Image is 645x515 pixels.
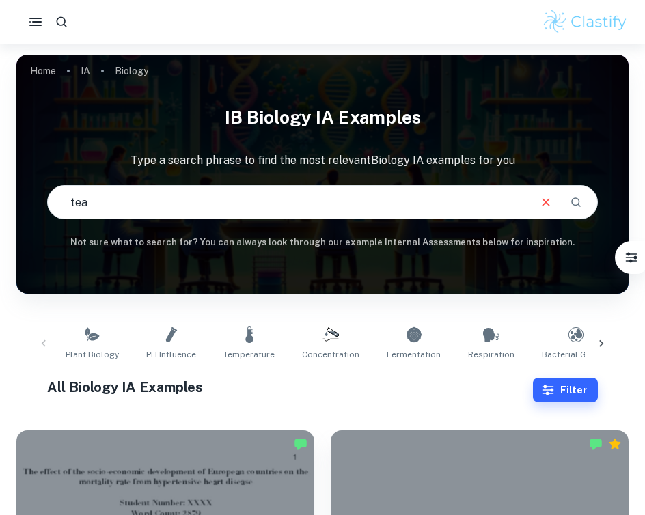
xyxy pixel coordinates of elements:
[81,61,90,81] a: IA
[564,191,588,214] button: Search
[16,152,629,169] p: Type a search phrase to find the most relevant Biology IA examples for you
[589,437,603,451] img: Marked
[533,189,559,215] button: Clear
[66,348,119,361] span: Plant Biology
[223,348,275,361] span: Temperature
[542,8,629,36] img: Clastify logo
[618,244,645,271] button: Filter
[115,64,148,79] p: Biology
[468,348,514,361] span: Respiration
[146,348,196,361] span: pH Influence
[294,437,307,451] img: Marked
[48,183,527,221] input: E.g. photosynthesis, coffee and protein, HDI and diabetes...
[47,377,533,398] h1: All Biology IA Examples
[608,437,622,451] div: Premium
[542,348,609,361] span: Bacterial Growth
[387,348,441,361] span: Fermentation
[302,348,359,361] span: Concentration
[533,378,598,402] button: Filter
[16,236,629,249] h6: Not sure what to search for? You can always look through our example Internal Assessments below f...
[30,61,56,81] a: Home
[16,98,629,136] h1: IB Biology IA examples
